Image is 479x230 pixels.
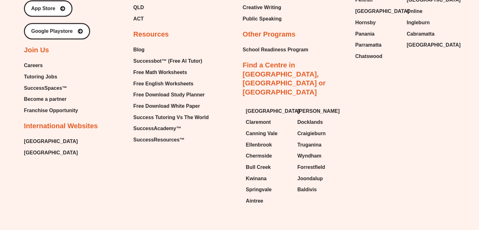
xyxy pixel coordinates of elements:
a: Kwinana [246,174,291,183]
span: Chermside [246,151,272,161]
a: [PERSON_NAME] [297,106,343,116]
span: Free English Worksheets [133,79,193,89]
a: Successbot™ (Free AI Tutor) [133,56,208,66]
span: [GEOGRAPHIC_DATA] [246,106,300,116]
a: Chatswood [355,52,401,61]
span: Hornsby [355,18,376,27]
a: [GEOGRAPHIC_DATA] [24,137,78,146]
a: [GEOGRAPHIC_DATA] [407,40,452,50]
span: SuccessSpaces™ [24,83,67,93]
a: Free English Worksheets [133,79,208,89]
a: Cabramatta [407,29,452,39]
span: Cabramatta [407,29,434,39]
a: Panania [355,29,401,39]
span: Free Download Study Planner [133,90,205,100]
a: Claremont [246,118,291,127]
span: Successbot™ (Free AI Tutor) [133,56,202,66]
span: Kwinana [246,174,267,183]
span: Wyndham [297,151,321,161]
span: Careers [24,61,43,70]
a: Ingleburn [407,18,452,27]
span: Truganina [297,140,321,150]
a: Creative Writing [243,3,282,12]
a: Find a Centre in [GEOGRAPHIC_DATA], [GEOGRAPHIC_DATA] or [GEOGRAPHIC_DATA] [243,61,326,96]
a: Blog [133,45,208,55]
span: Free Download White Paper [133,101,200,111]
a: Springvale [246,185,291,194]
a: Aintree [246,196,291,206]
a: School Readiness Program [243,45,308,55]
span: QLD [133,3,144,12]
iframe: Chat Widget [374,159,479,230]
span: Baldivis [297,185,316,194]
h2: International Websites [24,122,98,131]
a: Free Download Study Planner [133,90,208,100]
a: ACT [133,14,187,24]
a: SuccessAcademy™ [133,124,208,133]
a: Public Speaking [243,14,282,24]
span: Online [407,7,422,16]
span: [GEOGRAPHIC_DATA] [407,40,460,50]
span: ACT [133,14,144,24]
span: App Store [31,6,55,11]
span: Bull Creek [246,163,271,172]
a: SuccessResources™ [133,135,208,145]
a: Free Download White Paper [133,101,208,111]
span: Panania [355,29,374,39]
a: Franchise Opportunity [24,106,78,115]
span: Chatswood [355,52,382,61]
span: Docklands [297,118,323,127]
a: Parramatta [355,40,401,50]
span: Ellenbrook [246,140,272,150]
span: Craigieburn [297,129,326,138]
a: Become a partner [24,95,78,104]
a: Baldivis [297,185,343,194]
span: SuccessAcademy™ [133,124,181,133]
a: [GEOGRAPHIC_DATA] [246,106,291,116]
a: App Store [24,0,72,17]
a: SuccessSpaces™ [24,83,78,93]
a: Wyndham [297,151,343,161]
a: Online [407,7,452,16]
a: Chermside [246,151,291,161]
span: Blog [133,45,145,55]
a: [GEOGRAPHIC_DATA] [24,148,78,158]
a: Canning Vale [246,129,291,138]
span: [GEOGRAPHIC_DATA] [355,7,409,16]
a: Ellenbrook [246,140,291,150]
span: Canning Vale [246,129,277,138]
a: Tutoring Jobs [24,72,78,82]
span: Aintree [246,196,263,206]
a: Bull Creek [246,163,291,172]
a: Craigieburn [297,129,343,138]
a: Docklands [297,118,343,127]
span: Free Math Worksheets [133,68,187,77]
a: Joondalup [297,174,343,183]
a: Success Tutoring Vs The World [133,113,208,122]
a: Google Playstore [24,23,90,39]
a: Forrestfield [297,163,343,172]
span: Tutoring Jobs [24,72,57,82]
h2: Resources [133,30,169,39]
a: QLD [133,3,187,12]
span: SuccessResources™ [133,135,185,145]
span: Forrestfield [297,163,325,172]
span: Parramatta [355,40,382,50]
span: [PERSON_NAME] [297,106,339,116]
a: [GEOGRAPHIC_DATA] [355,7,401,16]
span: Become a partner [24,95,66,104]
h2: Other Programs [243,30,296,39]
span: Creative Writing [243,3,281,12]
a: Free Math Worksheets [133,68,208,77]
a: Hornsby [355,18,401,27]
span: Joondalup [297,174,323,183]
span: Claremont [246,118,271,127]
a: Careers [24,61,78,70]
